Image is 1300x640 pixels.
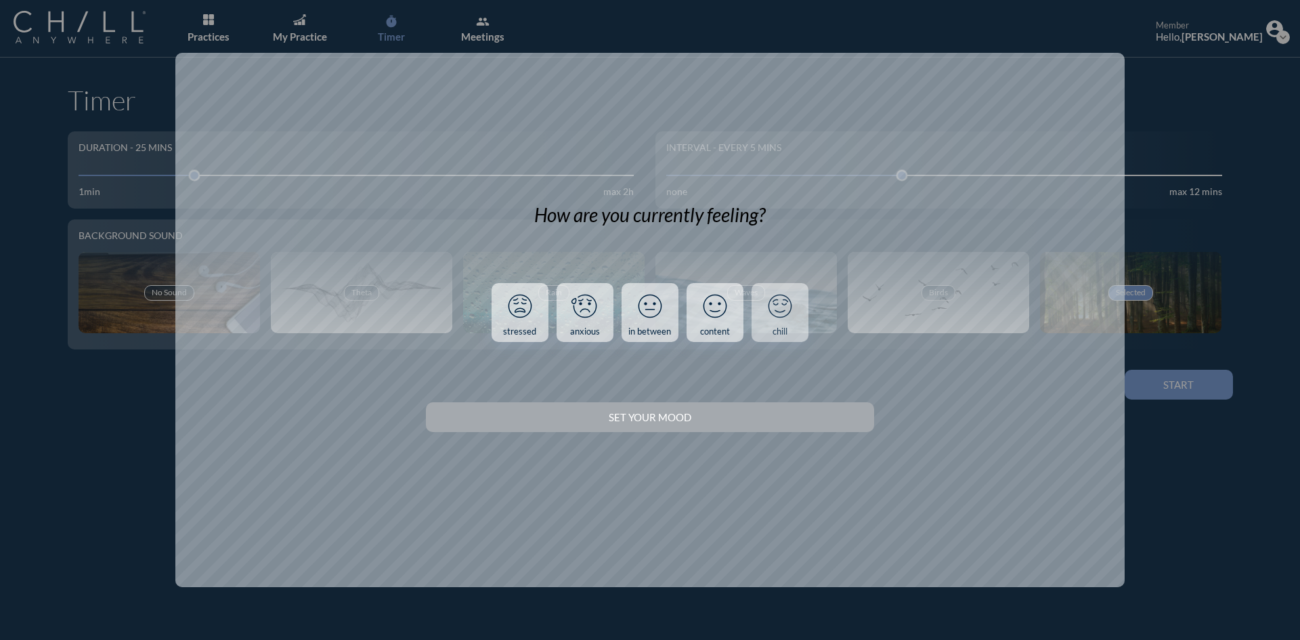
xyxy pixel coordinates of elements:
[752,283,808,343] a: chill
[700,326,730,337] div: content
[773,326,787,337] div: chill
[628,326,671,337] div: in between
[492,283,548,343] a: stressed
[570,326,600,337] div: anxious
[534,204,765,227] div: How are you currently feeling?
[503,326,536,337] div: stressed
[557,283,613,343] a: anxious
[687,283,743,343] a: content
[622,283,678,343] a: in between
